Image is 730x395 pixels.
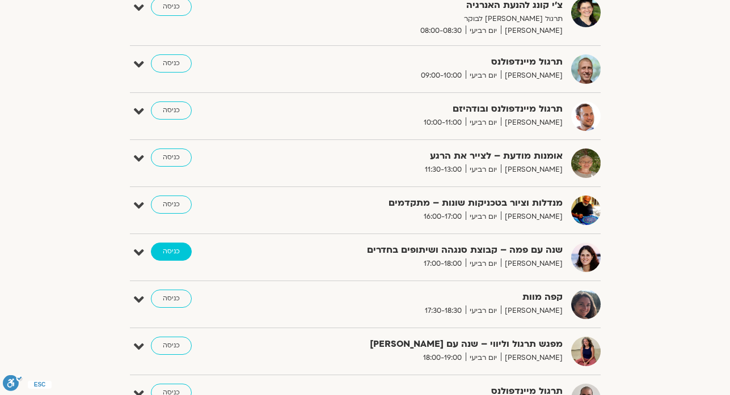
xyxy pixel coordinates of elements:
a: כניסה [151,290,192,308]
a: כניסה [151,148,192,167]
span: 17:30-18:30 [421,305,466,317]
a: כניסה [151,337,192,355]
span: יום רביעי [466,305,501,317]
span: 08:00-08:30 [416,25,466,37]
strong: אומנות מודעת – לצייר את הרגע [285,148,563,164]
span: יום רביעי [466,164,501,176]
span: 10:00-11:00 [420,117,466,129]
a: כניסה [151,243,192,261]
span: 11:30-13:00 [421,164,466,176]
span: [PERSON_NAME] [501,164,563,176]
a: כניסה [151,54,192,73]
span: 17:00-18:00 [420,258,466,270]
span: יום רביעי [466,70,501,82]
a: כניסה [151,101,192,120]
strong: שנה עם פמה – קבוצת סנגהה ושיתופים בחדרים [285,243,563,258]
span: [PERSON_NAME] [501,117,563,129]
span: [PERSON_NAME] [501,305,563,317]
span: 09:00-10:00 [417,70,466,82]
strong: קפה מוות [285,290,563,305]
span: 18:00-19:00 [419,352,466,364]
span: [PERSON_NAME] [501,258,563,270]
p: תרגול [PERSON_NAME] לבוקר [285,13,563,25]
span: יום רביעי [466,352,501,364]
span: יום רביעי [466,211,501,223]
strong: תרגול מיינדפולנס ובודהיזם [285,101,563,117]
span: יום רביעי [466,25,501,37]
strong: תרגול מיינדפולנס [285,54,563,70]
span: [PERSON_NAME] [501,70,563,82]
span: יום רביעי [466,117,501,129]
strong: מפגש תרגול וליווי – שנה עם [PERSON_NAME] [285,337,563,352]
span: [PERSON_NAME] [501,25,563,37]
span: [PERSON_NAME] [501,211,563,223]
span: [PERSON_NAME] [501,352,563,364]
span: 16:00-17:00 [420,211,466,223]
span: יום רביעי [466,258,501,270]
a: כניסה [151,196,192,214]
strong: מנדלות וציור בטכניקות שונות – מתקדמים [285,196,563,211]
